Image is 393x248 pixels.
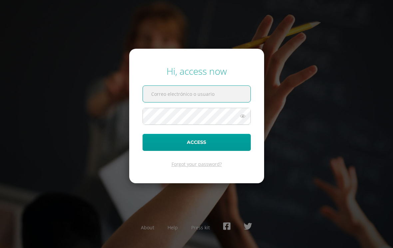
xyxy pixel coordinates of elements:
div: Hi, access now [143,65,251,77]
a: Press kit [191,224,210,231]
a: About [141,224,154,231]
input: Correo electrónico o usuario [143,86,250,102]
button: Access [143,134,251,151]
a: Help [168,224,178,231]
a: Forgot your password? [172,161,222,167]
